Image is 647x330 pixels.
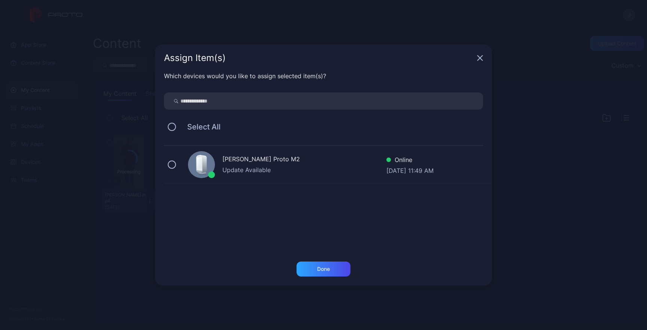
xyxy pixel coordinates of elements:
div: [PERSON_NAME] Proto M2 [222,155,386,165]
div: Assign Item(s) [164,54,474,62]
div: Update Available [222,165,386,174]
div: Which devices would you like to assign selected item(s)? [164,71,483,80]
div: [DATE] 11:49 AM [386,166,434,174]
div: Online [386,155,434,166]
button: Done [297,262,350,276]
div: Done [317,266,330,272]
span: Select All [180,122,221,131]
